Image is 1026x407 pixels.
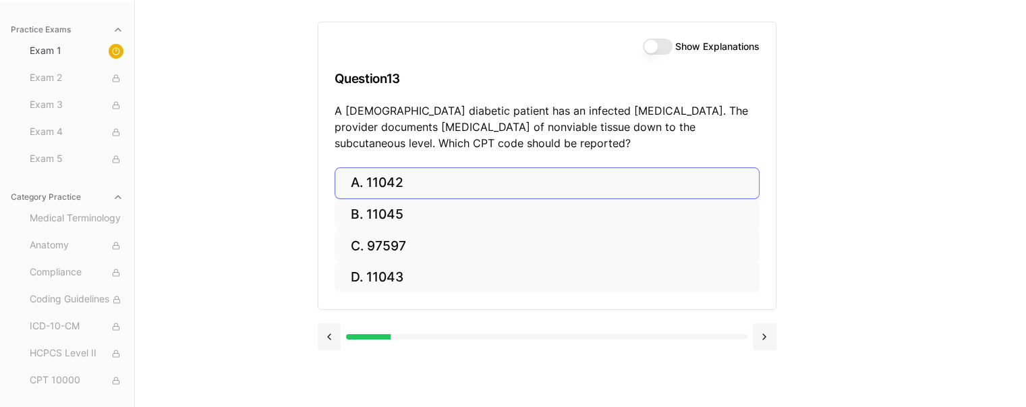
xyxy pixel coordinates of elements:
[24,343,129,364] button: HCPCS Level II
[335,199,760,231] button: B. 11045
[335,230,760,262] button: C. 97597
[30,292,123,307] span: Coding Guidelines
[5,19,129,40] button: Practice Exams
[335,167,760,199] button: A. 11042
[24,208,129,229] button: Medical Terminology
[24,316,129,337] button: ICD-10-CM
[24,148,129,170] button: Exam 5
[30,98,123,113] span: Exam 3
[5,186,129,208] button: Category Practice
[30,152,123,167] span: Exam 5
[30,44,123,59] span: Exam 1
[675,42,760,51] label: Show Explanations
[24,121,129,143] button: Exam 4
[335,103,760,151] p: A [DEMOGRAPHIC_DATA] diabetic patient has an infected [MEDICAL_DATA]. The provider documents [MED...
[24,40,129,62] button: Exam 1
[30,346,123,361] span: HCPCS Level II
[335,262,760,294] button: D. 11043
[30,265,123,280] span: Compliance
[24,370,129,391] button: CPT 10000
[24,289,129,310] button: Coding Guidelines
[30,319,123,334] span: ICD-10-CM
[24,67,129,89] button: Exam 2
[24,235,129,256] button: Anatomy
[335,59,760,99] h3: Question 13
[30,373,123,388] span: CPT 10000
[24,262,129,283] button: Compliance
[24,94,129,116] button: Exam 3
[30,238,123,253] span: Anatomy
[30,125,123,140] span: Exam 4
[30,211,123,226] span: Medical Terminology
[30,71,123,86] span: Exam 2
